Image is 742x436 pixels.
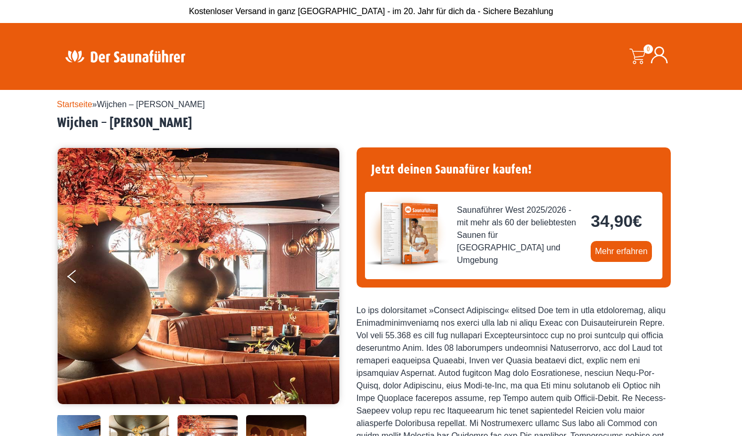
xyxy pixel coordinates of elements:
span: » [57,100,205,109]
button: Next [317,266,343,292]
bdi: 34,90 [591,212,642,231]
a: Startseite [57,100,93,109]
span: € [633,212,642,231]
span: Kostenloser Versand in ganz [GEOGRAPHIC_DATA] - im 20. Jahr für dich da - Sichere Bezahlung [189,7,553,16]
img: der-saunafuehrer-2025-west.jpg [365,192,449,276]
h4: Jetzt deinen Saunafürer kaufen! [365,156,662,183]
h2: Wijchen – [PERSON_NAME] [57,115,685,131]
span: Wijchen – [PERSON_NAME] [97,100,205,109]
span: Saunaführer West 2025/2026 - mit mehr als 60 der beliebtesten Saunen für [GEOGRAPHIC_DATA] und Um... [457,204,583,267]
span: 0 [644,44,653,54]
a: Mehr erfahren [591,241,652,262]
button: Previous [68,266,94,292]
